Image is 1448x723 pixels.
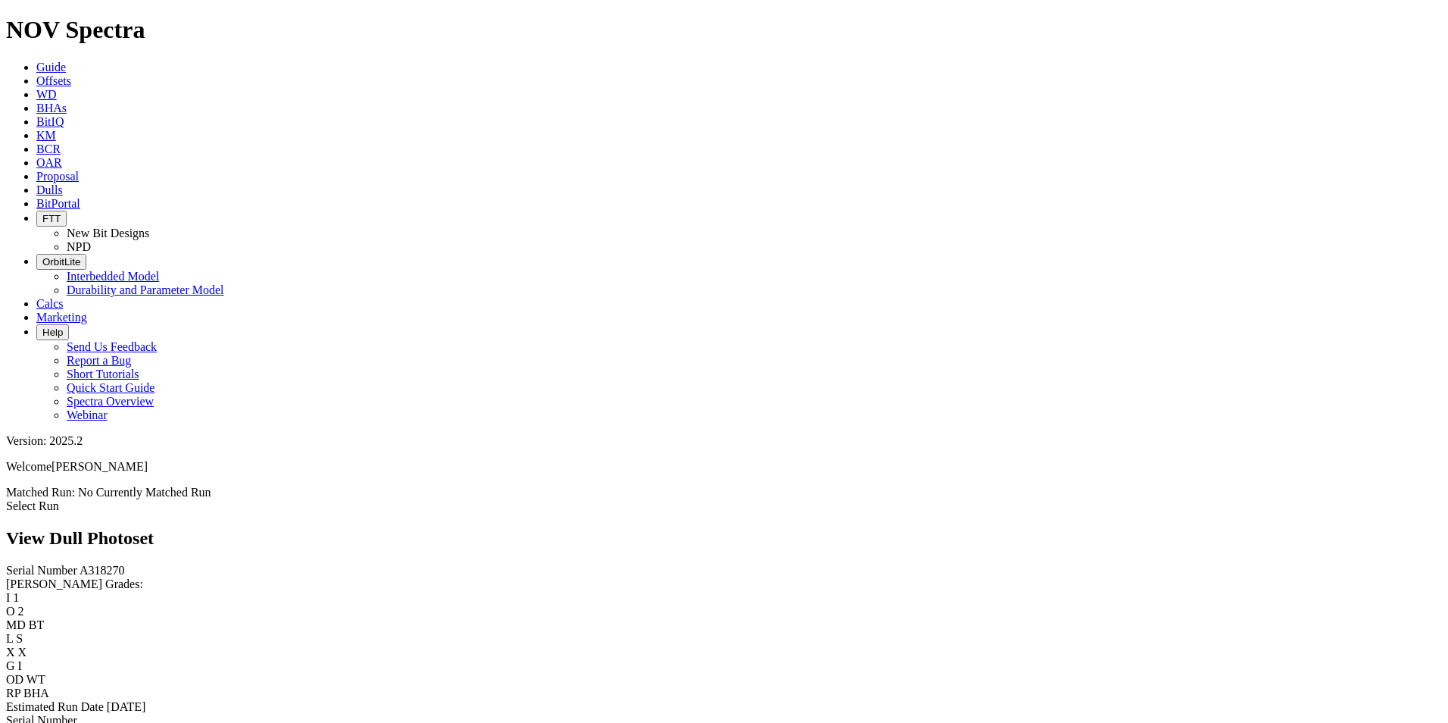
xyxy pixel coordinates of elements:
[67,270,159,283] a: Interbedded Model
[42,327,63,338] span: Help
[16,632,23,645] span: S
[6,605,15,618] label: O
[18,646,27,659] span: X
[6,591,10,604] label: I
[6,673,23,686] label: OD
[29,618,44,631] span: BT
[6,632,13,645] label: L
[6,564,77,577] label: Serial Number
[6,700,104,713] label: Estimated Run Date
[67,368,139,380] a: Short Tutorials
[36,324,69,340] button: Help
[42,213,61,224] span: FTT
[36,88,57,101] a: WD
[6,646,15,659] label: X
[51,460,148,473] span: [PERSON_NAME]
[6,618,26,631] label: MD
[13,591,19,604] span: 1
[36,74,71,87] a: Offsets
[67,354,131,367] a: Report a Bug
[23,687,49,700] span: BHA
[6,528,1442,549] h2: View Dull Photoset
[6,687,20,700] label: RP
[27,673,45,686] span: WT
[18,659,22,672] span: I
[36,102,67,114] a: BHAs
[67,227,149,239] a: New Bit Designs
[6,486,75,499] span: Matched Run:
[6,460,1442,474] p: Welcome
[42,256,80,268] span: OrbitLite
[67,283,224,296] a: Durability and Parameter Model
[6,499,59,512] a: Select Run
[36,156,62,169] a: OAR
[67,240,91,253] a: NPD
[36,183,63,196] a: Dulls
[36,129,56,142] a: KM
[36,254,86,270] button: OrbitLite
[80,564,125,577] span: A318270
[6,16,1442,44] h1: NOV Spectra
[6,434,1442,448] div: Version: 2025.2
[67,340,157,353] a: Send Us Feedback
[36,142,61,155] a: BCR
[67,395,154,408] a: Spectra Overview
[36,297,64,310] a: Calcs
[36,61,66,74] a: Guide
[67,408,108,421] a: Webinar
[107,700,146,713] span: [DATE]
[6,659,15,672] label: G
[6,577,1442,591] div: [PERSON_NAME] Grades:
[18,605,24,618] span: 2
[67,381,154,394] a: Quick Start Guide
[36,311,87,324] a: Marketing
[36,197,80,210] a: BitPortal
[36,115,64,128] a: BitIQ
[78,486,211,499] span: No Currently Matched Run
[36,170,79,183] a: Proposal
[36,211,67,227] button: FTT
